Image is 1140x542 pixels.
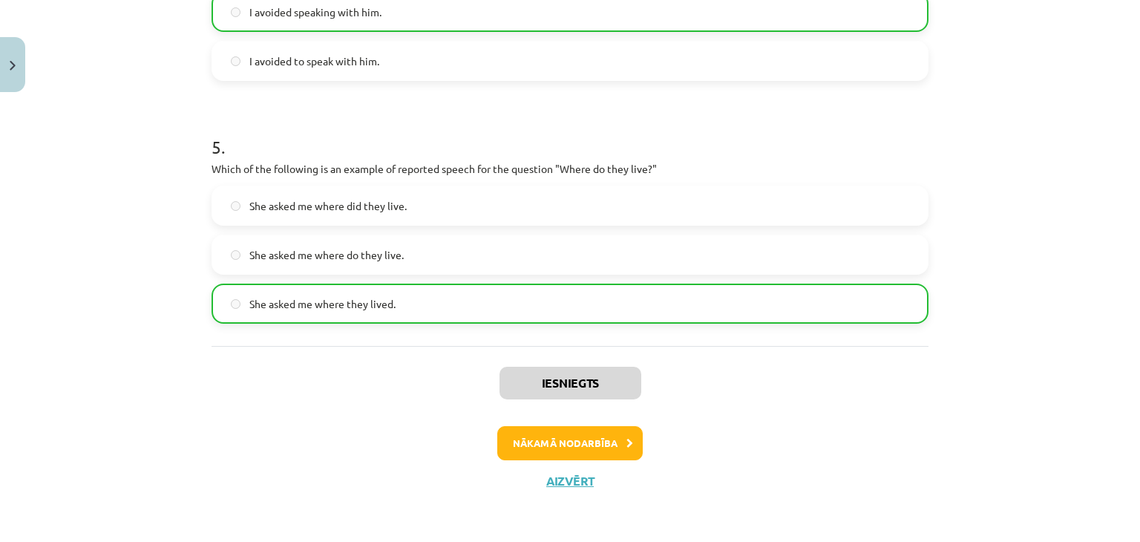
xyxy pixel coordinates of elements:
p: Which of the following is an example of reported speech for the question "Where do they live?" [212,161,928,177]
h1: 5 . [212,111,928,157]
span: She asked me where they lived. [249,296,396,312]
span: She asked me where do they live. [249,247,404,263]
span: I avoided to speak with him. [249,53,379,69]
img: icon-close-lesson-0947bae3869378f0d4975bcd49f059093ad1ed9edebbc8119c70593378902aed.svg [10,61,16,71]
input: I avoided speaking with him. [231,7,240,17]
input: I avoided to speak with him. [231,56,240,66]
input: She asked me where they lived. [231,299,240,309]
input: She asked me where did they live. [231,201,240,211]
span: She asked me where did they live. [249,198,407,214]
button: Iesniegts [499,367,641,399]
input: She asked me where do they live. [231,250,240,260]
button: Aizvērt [542,474,598,489]
button: Nākamā nodarbība [497,426,643,460]
span: I avoided speaking with him. [249,4,381,20]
